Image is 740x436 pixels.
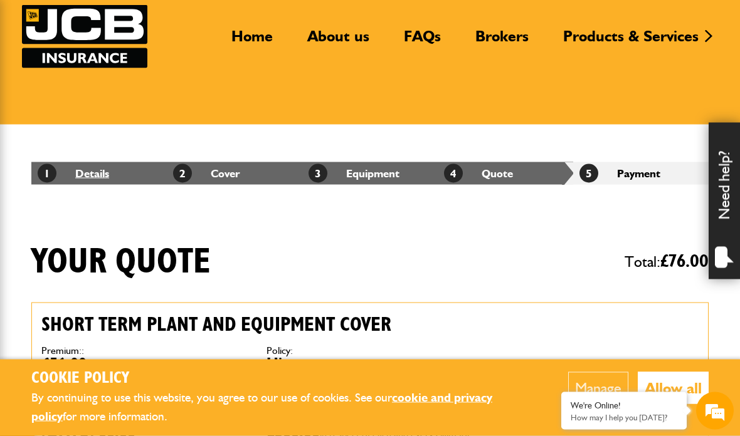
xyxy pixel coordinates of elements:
a: 1Details [38,167,109,180]
span: Total: [625,247,709,276]
span: 2 [173,164,192,183]
p: How may I help you today? [571,413,677,422]
div: Need help? [709,123,740,279]
a: Brokers [466,27,538,56]
h2: Cookie Policy [31,369,530,388]
button: Manage [568,372,628,404]
a: Home [222,27,282,56]
a: JCB Insurance Services [22,5,147,68]
input: Enter your phone number [16,190,229,217]
dd: Hiremaster [267,356,473,371]
span: 3 [309,164,327,183]
div: We're Online! [571,400,677,411]
h2: Short term plant and equipment cover [41,313,473,336]
a: 2Cover [173,167,240,180]
a: FAQs [394,27,450,56]
img: d_20077148190_company_1631870298795_20077148190 [21,70,53,87]
div: Chat with us now [65,70,211,86]
dt: Premium:: [41,346,248,356]
a: 3Equipment [309,167,399,180]
li: Payment [573,162,709,185]
dt: Policy: [267,346,473,356]
li: Quote [438,162,573,185]
span: 5 [579,164,598,183]
span: 4 [444,164,463,183]
input: Enter your last name [16,116,229,143]
p: By continuing to use this website, you agree to our use of cookies. See our for more information. [31,388,530,427]
textarea: Type your message and hit 'Enter' [16,227,229,331]
a: Products & Services [554,27,708,56]
a: About us [298,27,379,56]
span: £ [660,252,709,271]
input: Enter your email address [16,153,229,180]
img: JCB Insurance Services logo [22,5,147,68]
h1: Your quote [31,241,211,283]
button: Allow all [638,372,709,404]
em: Start Chat [169,341,228,358]
span: 76.00 [669,252,709,271]
div: Minimize live chat window [206,6,236,36]
dd: £56.00 [41,356,248,371]
span: 1 [38,164,56,183]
